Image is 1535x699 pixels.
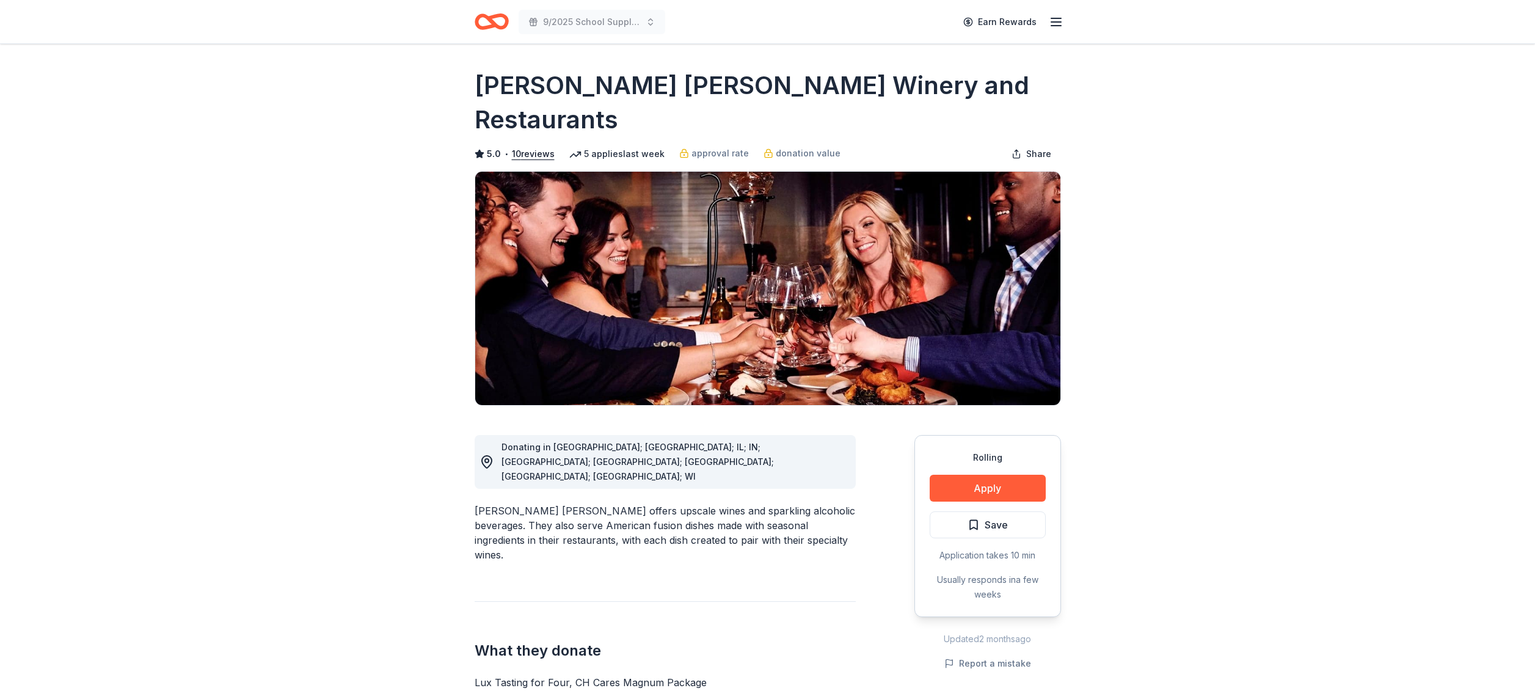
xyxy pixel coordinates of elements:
[930,450,1046,465] div: Rolling
[930,573,1046,602] div: Usually responds in a few weeks
[543,15,641,29] span: 9/2025 School Supply Drive
[776,146,840,161] span: donation value
[475,7,509,36] a: Home
[512,147,555,161] button: 10reviews
[930,511,1046,538] button: Save
[691,146,749,161] span: approval rate
[475,675,856,690] div: Lux Tasting for Four, CH Cares Magnum Package
[569,147,665,161] div: 5 applies last week
[487,147,501,161] span: 5.0
[914,632,1061,646] div: Updated 2 months ago
[475,172,1060,405] img: Image for Cooper's Hawk Winery and Restaurants
[519,10,665,34] button: 9/2025 School Supply Drive
[501,442,774,481] span: Donating in [GEOGRAPHIC_DATA]; [GEOGRAPHIC_DATA]; IL; IN; [GEOGRAPHIC_DATA]; [GEOGRAPHIC_DATA]; [...
[944,656,1031,671] button: Report a mistake
[764,146,840,161] a: donation value
[930,475,1046,502] button: Apply
[930,548,1046,563] div: Application takes 10 min
[475,641,856,661] h2: What they donate
[985,517,1008,533] span: Save
[679,146,749,161] a: approval rate
[956,11,1044,33] a: Earn Rewards
[475,68,1061,137] h1: [PERSON_NAME] [PERSON_NAME] Winery and Restaurants
[475,503,856,562] div: [PERSON_NAME] [PERSON_NAME] offers upscale wines and sparkling alcoholic beverages. They also ser...
[504,149,508,159] span: •
[1026,147,1051,161] span: Share
[1002,142,1061,166] button: Share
